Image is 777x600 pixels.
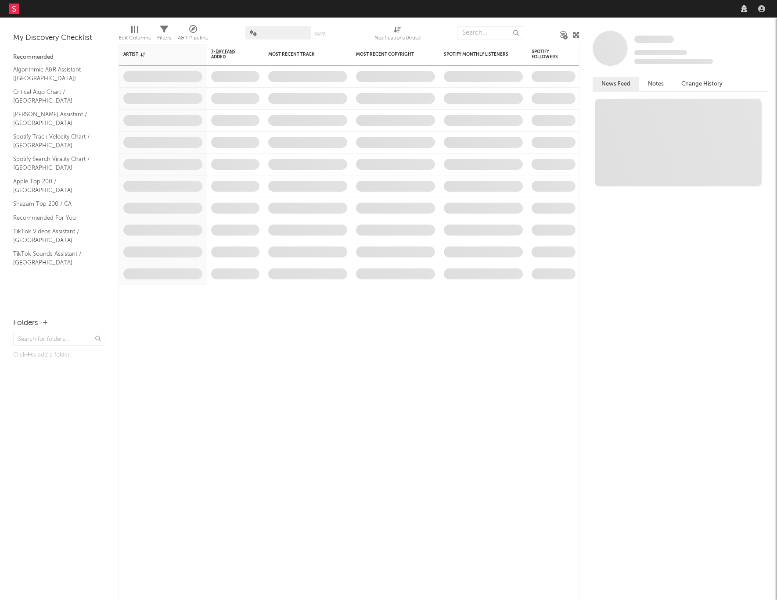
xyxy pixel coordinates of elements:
[444,52,510,57] div: Spotify Monthly Listeners
[374,22,421,47] div: Notifications (Artist)
[634,59,713,64] span: 0 fans last week
[593,77,639,91] button: News Feed
[268,52,334,57] div: Most Recent Track
[123,52,189,57] div: Artist
[673,77,731,91] button: Change History
[13,199,97,209] a: Shazam Top 200 / CA
[157,33,171,43] div: Filters
[532,49,562,60] div: Spotify Followers
[634,50,687,55] span: Tracking Since: [DATE]
[13,52,105,63] div: Recommended
[13,33,105,43] div: My Discovery Checklist
[119,22,151,47] div: Edit Columns
[13,227,97,245] a: TikTok Videos Assistant / [GEOGRAPHIC_DATA]
[13,87,97,105] a: Critical Algo Chart / [GEOGRAPHIC_DATA]
[178,22,209,47] div: A&R Pipeline
[13,132,97,150] a: Spotify Track Velocity Chart / [GEOGRAPHIC_DATA]
[211,49,246,60] span: 7-Day Fans Added
[119,33,151,43] div: Edit Columns
[356,52,422,57] div: Most Recent Copyright
[634,35,674,44] a: Some Artist
[178,33,209,43] div: A&R Pipeline
[13,177,97,195] a: Apple Top 200 / [GEOGRAPHIC_DATA]
[457,26,523,39] input: Search...
[639,77,673,91] button: Notes
[13,65,97,83] a: Algorithmic A&R Assistant ([GEOGRAPHIC_DATA])
[157,22,171,47] div: Filters
[314,32,326,36] button: Save
[13,154,97,172] a: Spotify Search Virality Chart / [GEOGRAPHIC_DATA]
[13,350,105,361] div: Click to add a folder.
[13,318,38,329] div: Folders
[13,249,97,267] a: TikTok Sounds Assistant / [GEOGRAPHIC_DATA]
[13,333,105,346] input: Search for folders...
[13,110,97,128] a: [PERSON_NAME] Assistant / [GEOGRAPHIC_DATA]
[13,213,97,223] a: Recommended For You
[374,33,421,43] div: Notifications (Artist)
[634,36,674,43] span: Some Artist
